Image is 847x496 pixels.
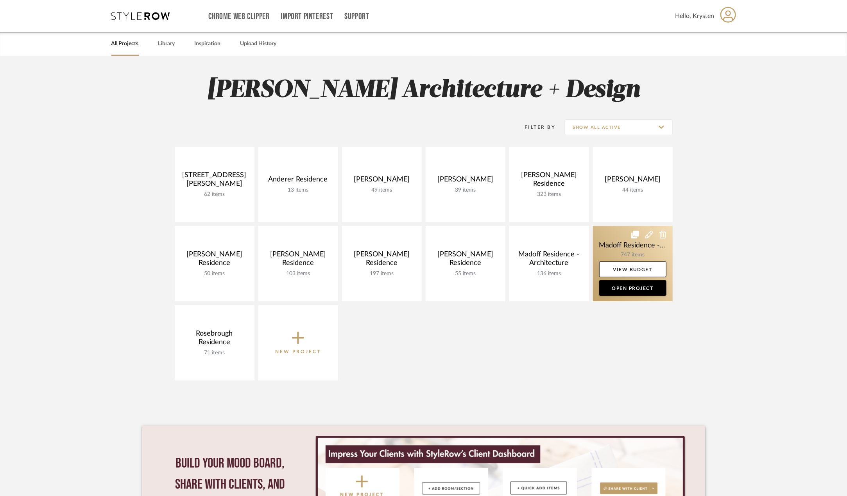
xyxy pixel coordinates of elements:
button: New Project [258,305,338,380]
div: [PERSON_NAME] [432,175,499,187]
div: 103 items [265,270,332,277]
a: Inspiration [195,39,221,49]
a: All Projects [111,39,139,49]
div: 50 items [181,270,248,277]
div: [STREET_ADDRESS][PERSON_NAME] [181,171,248,191]
div: [PERSON_NAME] [599,175,666,187]
div: Madoff Residence - Architecture [516,250,583,270]
div: 71 items [181,350,248,356]
h2: [PERSON_NAME] Architecture + Design [142,76,705,105]
div: [PERSON_NAME] [348,175,415,187]
div: Filter By [515,123,556,131]
a: Support [344,13,369,20]
div: 136 items [516,270,583,277]
div: [PERSON_NAME] Residence [432,250,499,270]
div: 62 items [181,191,248,198]
div: [PERSON_NAME] Residence [348,250,415,270]
div: [PERSON_NAME] Residence [265,250,332,270]
a: Chrome Web Clipper [209,13,270,20]
div: 55 items [432,270,499,277]
div: Rosebrough Residence [181,329,248,350]
div: [PERSON_NAME] Residence [516,171,583,191]
p: New Project [275,348,321,356]
div: 44 items [599,187,666,194]
a: Open Project [599,280,666,296]
div: [PERSON_NAME] Residence [181,250,248,270]
div: Anderer Residence [265,175,332,187]
a: Library [158,39,175,49]
div: 39 items [432,187,499,194]
div: 197 items [348,270,415,277]
a: Upload History [240,39,277,49]
div: 13 items [265,187,332,194]
div: 49 items [348,187,415,194]
div: 323 items [516,191,583,198]
span: Hello, Krysten [675,11,714,21]
a: View Budget [599,261,666,277]
a: Import Pinterest [281,13,333,20]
